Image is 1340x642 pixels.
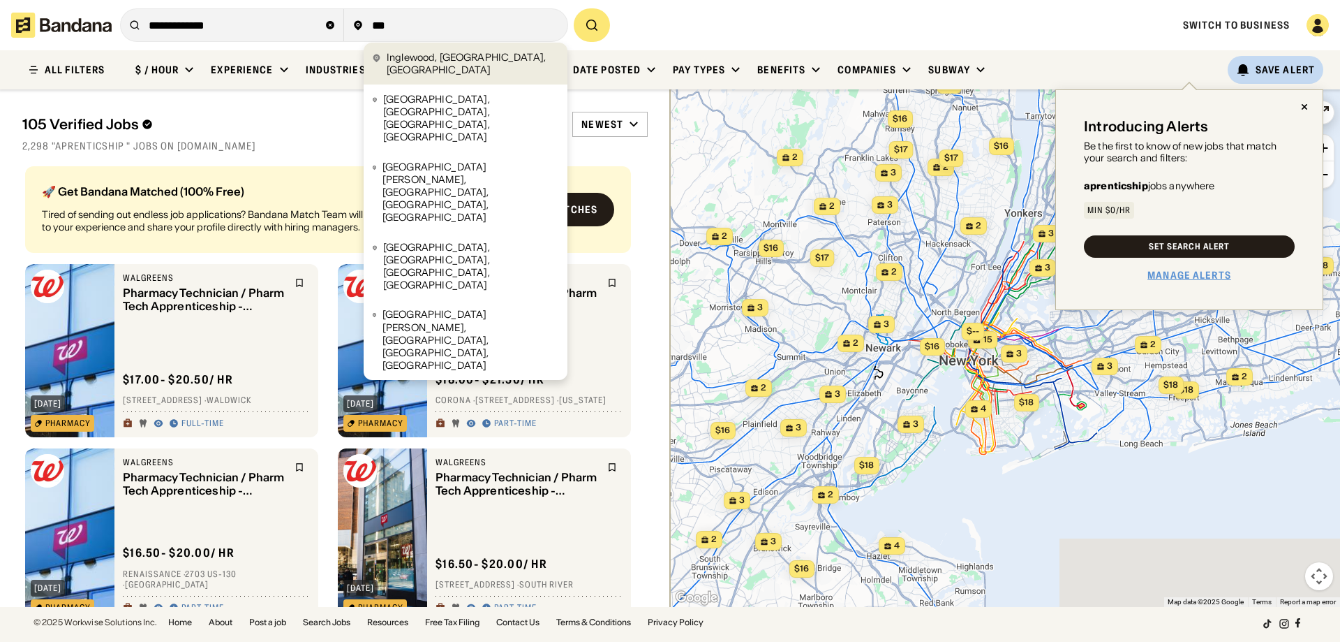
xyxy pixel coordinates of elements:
div: Pharmacy Technician / Pharm Tech Apprenticeship - 86857078672 [123,471,286,497]
span: 2 [792,152,798,163]
a: About [209,618,232,627]
div: Introducing Alerts [1084,118,1209,135]
span: $17 [815,252,829,263]
img: Bandana logotype [11,13,112,38]
span: $17 [894,144,908,154]
div: Inglewood, [GEOGRAPHIC_DATA], [GEOGRAPHIC_DATA] [387,51,559,76]
div: [GEOGRAPHIC_DATA], [GEOGRAPHIC_DATA], [GEOGRAPHIC_DATA], [GEOGRAPHIC_DATA] [383,93,559,144]
div: Subway [928,64,970,76]
span: 2 [761,382,766,394]
span: 2 [1242,371,1247,383]
span: 3 [1016,348,1022,360]
div: Experience [211,64,273,76]
div: Pharmacy Technician / Pharm Tech Apprenticeship - 86850732336 [123,286,286,313]
div: Part-time [181,603,224,614]
span: 2 [1150,339,1156,351]
div: Industries [306,64,366,76]
div: © 2025 Workwise Solutions Inc. [33,618,157,627]
div: Part-time [494,418,537,430]
div: Min $0/hr [1087,206,1131,214]
div: Pharmacy [45,604,91,612]
span: 2 [976,220,981,232]
div: Walgreens [123,457,286,468]
span: 3 [739,495,745,506]
div: $ 17.00 - $20.50 / hr [123,372,233,387]
div: 2,298 "APRENTICSHIP " jobs on [DOMAIN_NAME] [22,140,648,152]
div: [DATE] [347,584,374,592]
span: 3 [1048,228,1054,240]
span: 3 [891,167,896,179]
div: Companies [837,64,896,76]
div: Date Posted [573,64,641,76]
div: Pharmacy Technician / Pharm Tech Apprenticeship - 86857079184 [435,471,599,497]
span: 3 [887,199,893,211]
span: $16 [715,425,730,435]
span: 2 [891,266,897,278]
a: Contact Us [496,618,539,627]
span: 3 [770,536,776,548]
div: Part-time [494,603,537,614]
span: $18 [1163,379,1178,390]
span: 4 [894,540,900,552]
span: 15 [983,334,992,346]
div: Full-time [181,418,224,430]
div: Walgreens [435,457,599,468]
span: 2 [829,200,835,212]
span: 2 [943,161,948,173]
div: Walgreens [123,272,286,284]
span: 2 [828,489,833,501]
img: Walgreens logo [343,454,377,488]
a: Report a map error [1280,598,1336,606]
a: Switch to Business [1183,19,1290,31]
div: Corona · [STREET_ADDRESS] · [US_STATE] [435,395,623,407]
span: Map data ©2025 Google [1168,598,1244,606]
div: 105 Verified Jobs [22,116,470,133]
div: $ 16.50 - $20.00 / hr [435,557,547,571]
div: Pharmacy [45,419,91,428]
a: Post a job [249,618,286,627]
img: Walgreens logo [343,270,377,303]
span: 3 [835,388,840,400]
div: 🚀 Get Bandana Matched (100% Free) [42,186,478,197]
img: Google [673,589,720,607]
span: 3 [757,302,763,314]
span: 3 [884,319,889,330]
span: 2 [711,534,717,546]
div: [GEOGRAPHIC_DATA][PERSON_NAME], [GEOGRAPHIC_DATA], [GEOGRAPHIC_DATA], [GEOGRAPHIC_DATA] [382,161,559,224]
span: $16 [994,140,1008,151]
span: $18 [1019,397,1034,407]
div: Newest [581,118,623,131]
div: grid [22,161,648,607]
div: [DATE] [34,584,61,592]
img: Walgreens logo [31,454,64,488]
span: $16 [764,242,778,253]
a: Open this area in Google Maps (opens a new window) [673,589,720,607]
div: $ 16.50 - $20.00 / hr [123,546,234,560]
span: 4 [981,403,986,415]
span: $16 [794,563,809,574]
div: [GEOGRAPHIC_DATA], [GEOGRAPHIC_DATA], [GEOGRAPHIC_DATA], [GEOGRAPHIC_DATA] [383,241,559,292]
div: Be the first to know of new jobs that match your search and filters: [1084,140,1295,164]
div: jobs anywhere [1084,181,1215,191]
a: Free Tax Filing [425,618,479,627]
b: aprenticship [1084,180,1148,192]
a: Search Jobs [303,618,350,627]
a: Terms & Conditions [556,618,631,627]
span: 2 [722,231,727,242]
span: 3 [913,418,918,430]
span: $17 [944,152,958,163]
div: Pharmacy [358,419,403,428]
div: [STREET_ADDRESS] · South River [435,580,623,591]
div: Save Alert [1256,64,1315,76]
div: Set Search Alert [1149,242,1229,251]
span: 3 [1107,360,1112,372]
div: $ / hour [135,64,179,76]
a: Resources [367,618,408,627]
span: $16 [893,113,907,124]
div: ALL FILTERS [45,65,105,75]
div: [DATE] [34,400,61,408]
img: Walgreens logo [31,270,64,303]
span: $-- [967,326,979,336]
div: [DATE] [347,400,374,408]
